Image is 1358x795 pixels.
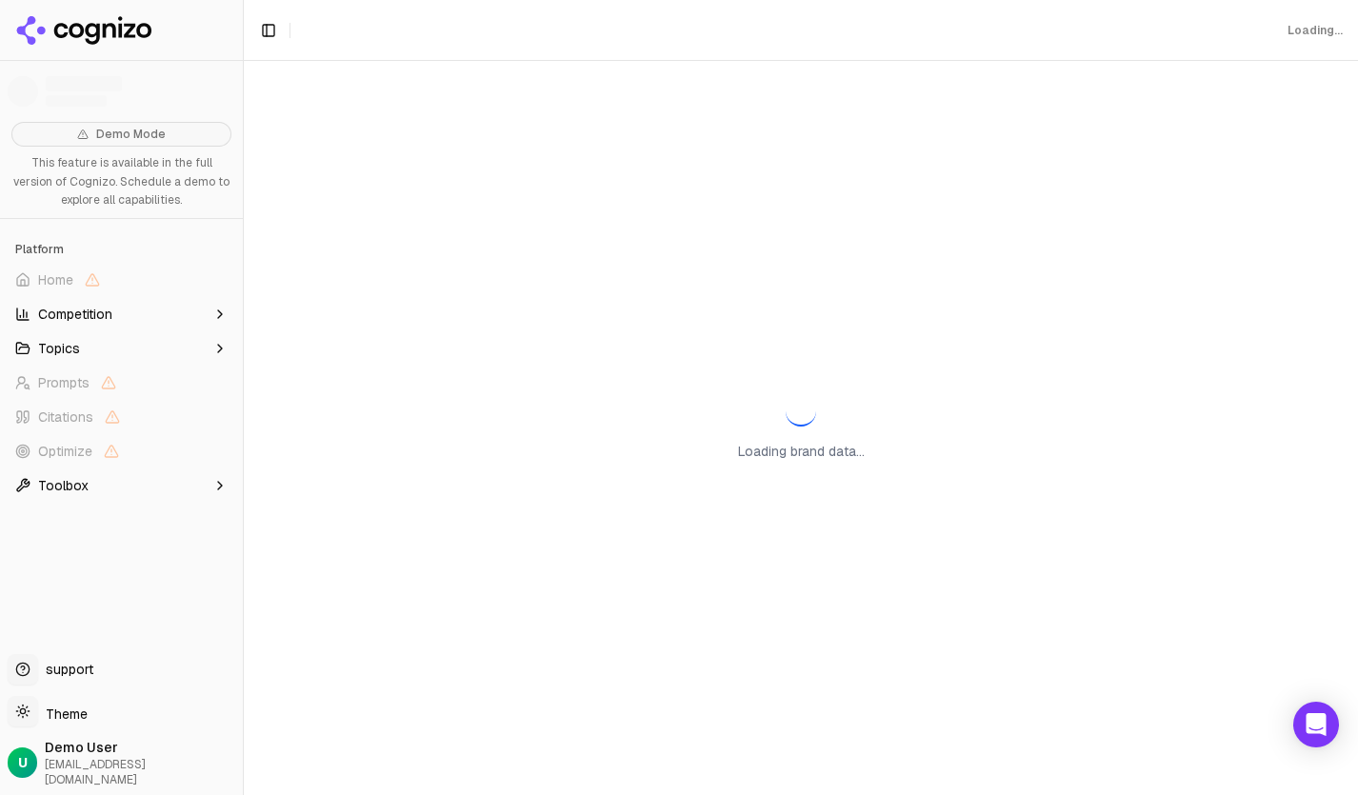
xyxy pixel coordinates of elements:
[11,154,231,210] p: This feature is available in the full version of Cognizo. Schedule a demo to explore all capabili...
[8,470,235,501] button: Toolbox
[38,407,93,427] span: Citations
[38,305,112,324] span: Competition
[38,660,93,679] span: support
[8,234,235,265] div: Platform
[1293,702,1339,747] div: Open Intercom Messenger
[738,442,865,461] p: Loading brand data...
[45,738,235,757] span: Demo User
[38,442,92,461] span: Optimize
[38,706,88,723] span: Theme
[96,127,166,142] span: Demo Mode
[38,270,73,289] span: Home
[45,757,235,787] span: [EMAIL_ADDRESS][DOMAIN_NAME]
[1288,23,1343,38] div: Loading...
[38,476,89,495] span: Toolbox
[38,373,90,392] span: Prompts
[8,333,235,364] button: Topics
[8,299,235,329] button: Competition
[18,753,28,772] span: U
[38,339,80,358] span: Topics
